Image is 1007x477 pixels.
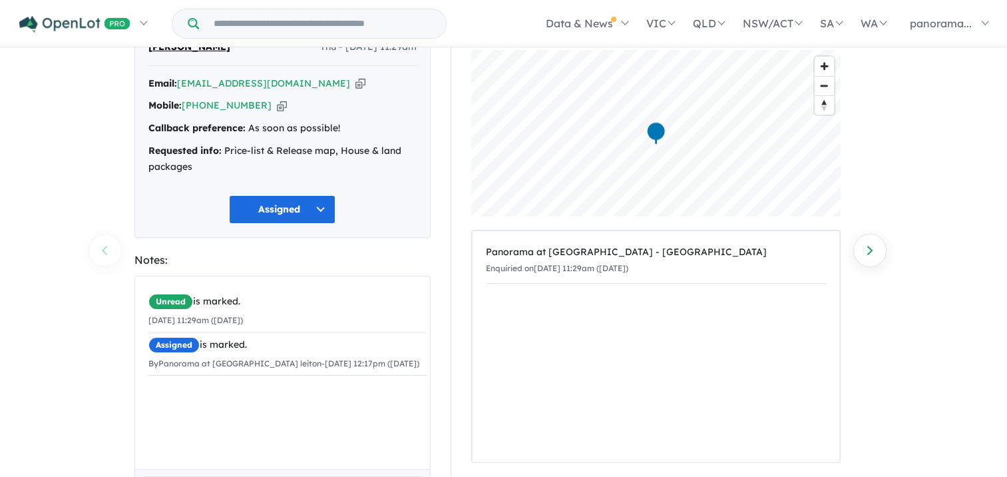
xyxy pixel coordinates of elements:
button: Reset bearing to north [815,95,834,115]
div: Map marker [646,121,666,146]
span: panorama... [910,17,972,30]
button: Copy [355,77,365,91]
small: Enquiried on [DATE] 11:29am ([DATE]) [486,263,628,273]
span: Unread [148,294,193,310]
span: Reset bearing to north [815,96,834,115]
span: Zoom out [815,77,834,95]
strong: Requested info: [148,145,222,157]
strong: Email: [148,77,177,89]
button: Assigned [229,195,335,224]
button: Copy [277,99,287,113]
div: Notes: [134,251,431,269]
button: Zoom in [815,57,834,76]
a: Panorama at [GEOGRAPHIC_DATA] - [GEOGRAPHIC_DATA]Enquiried on[DATE] 11:29am ([DATE]) [486,238,826,284]
div: Price-list & Release map, House & land packages [148,143,417,175]
a: [PHONE_NUMBER] [182,99,272,111]
small: [DATE] 11:29am ([DATE]) [148,315,243,325]
strong: Mobile: [148,99,182,111]
input: Try estate name, suburb, builder or developer [202,9,443,38]
span: Assigned [148,337,200,353]
div: is marked. [148,337,427,353]
a: [EMAIL_ADDRESS][DOMAIN_NAME] [177,77,350,89]
small: By Panorama at [GEOGRAPHIC_DATA] leiton - [DATE] 12:17pm ([DATE]) [148,358,419,368]
canvas: Map [471,50,841,217]
div: Panorama at [GEOGRAPHIC_DATA] - [GEOGRAPHIC_DATA] [486,244,826,260]
div: As soon as possible! [148,121,417,137]
button: Zoom out [815,76,834,95]
div: is marked. [148,294,427,310]
strong: Callback preference: [148,122,246,134]
img: Openlot PRO Logo White [19,16,130,33]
